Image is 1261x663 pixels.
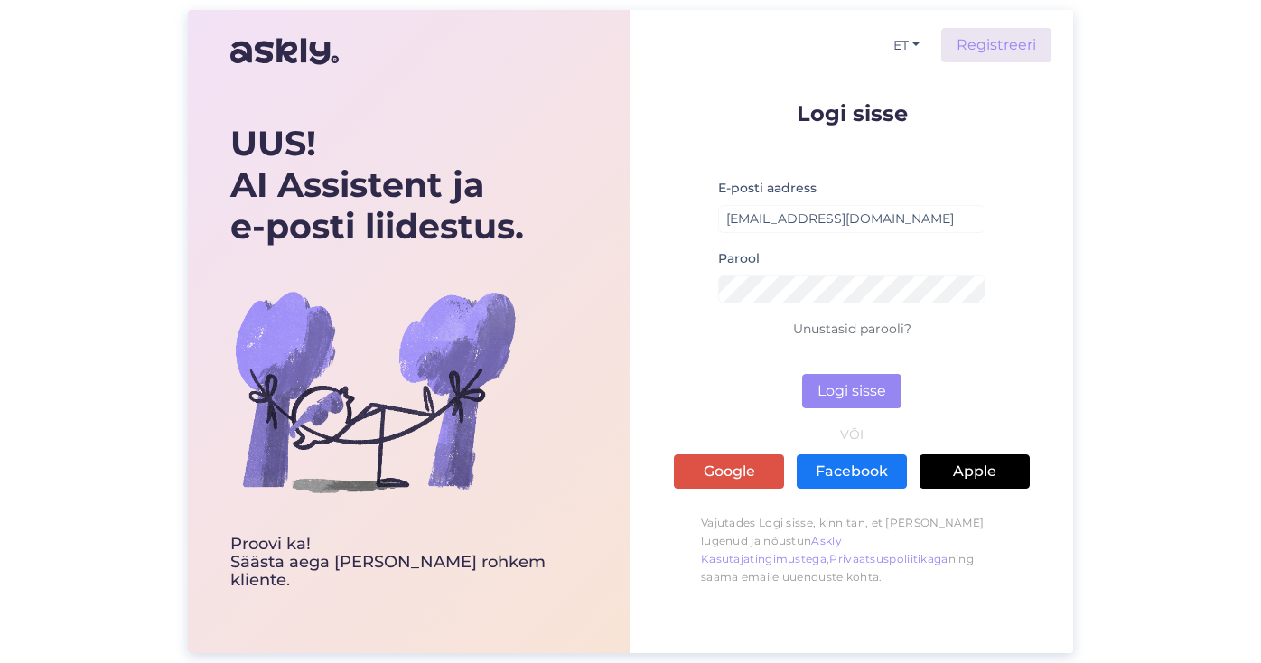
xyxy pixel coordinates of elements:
button: ET [886,33,927,59]
label: E-posti aadress [718,179,817,198]
a: Unustasid parooli? [793,321,911,337]
span: VÕI [837,428,867,441]
input: Sisesta e-posti aadress [718,205,985,233]
p: Logi sisse [674,102,1030,125]
p: Vajutades Logi sisse, kinnitan, et [PERSON_NAME] lugenud ja nõustun , ning saama emaile uuenduste... [674,505,1030,595]
label: Parool [718,249,760,268]
button: Logi sisse [802,374,901,408]
a: Google [674,454,784,489]
img: Askly [230,30,339,73]
a: Apple [920,454,1030,489]
a: Privaatsuspoliitikaga [829,552,948,565]
div: Proovi ka! Säästa aega [PERSON_NAME] rohkem kliente. [230,536,588,589]
div: UUS! AI Assistent ja e-posti liidestus. [230,123,588,247]
a: Facebook [797,454,907,489]
a: Registreeri [941,28,1051,62]
img: bg-askly [230,247,519,536]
